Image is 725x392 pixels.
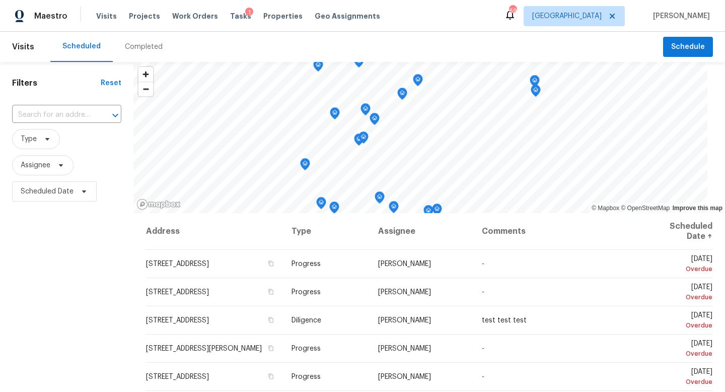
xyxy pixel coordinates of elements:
span: Type [21,134,37,144]
button: Copy Address [266,372,275,381]
div: Map marker [354,55,364,71]
div: Map marker [413,74,423,90]
span: Visits [96,11,117,21]
th: Comments [474,213,644,250]
div: Overdue [652,349,712,359]
span: Progress [292,260,321,268]
div: Map marker [432,204,442,219]
span: [DATE] [652,340,712,359]
span: test test test [482,317,527,324]
div: Map marker [354,134,364,149]
button: Zoom out [138,82,153,96]
th: Assignee [370,213,474,250]
span: Maestro [34,11,67,21]
span: - [482,289,484,296]
span: [STREET_ADDRESS] [146,260,209,268]
div: Map marker [423,205,433,221]
span: [PERSON_NAME] [378,317,431,324]
span: [STREET_ADDRESS] [146,317,209,324]
span: [DATE] [652,368,712,387]
span: [PERSON_NAME] [649,11,710,21]
button: Open [108,108,122,122]
a: Improve this map [673,205,722,212]
span: [PERSON_NAME] [378,373,431,380]
span: [GEOGRAPHIC_DATA] [532,11,602,21]
button: Copy Address [266,259,275,268]
h1: Filters [12,78,101,88]
div: Map marker [375,191,385,207]
span: [PERSON_NAME] [378,345,431,352]
span: Visits [12,36,34,58]
button: Copy Address [266,315,275,324]
span: [PERSON_NAME] [378,289,431,296]
span: Progress [292,373,321,380]
span: Schedule [671,41,705,53]
div: Map marker [397,88,407,103]
button: Zoom in [138,67,153,82]
div: 1 [245,8,253,18]
div: Map marker [329,202,339,217]
input: Search for an address... [12,107,93,123]
a: Mapbox homepage [136,199,181,210]
div: Overdue [652,264,712,274]
a: OpenStreetMap [621,205,670,212]
div: Map marker [358,132,369,147]
div: Overdue [652,377,712,387]
span: [STREET_ADDRESS] [146,373,209,380]
span: - [482,260,484,268]
div: 69 [509,6,516,16]
button: Copy Address [266,344,275,353]
span: Progress [292,345,321,352]
a: Mapbox [592,205,619,212]
span: Tasks [230,13,251,20]
div: Map marker [370,113,380,128]
span: [PERSON_NAME] [378,260,431,268]
span: Geo Assignments [315,11,380,21]
span: [STREET_ADDRESS] [146,289,209,296]
span: [DATE] [652,255,712,274]
div: Map marker [313,59,323,75]
span: Projects [129,11,160,21]
span: Progress [292,289,321,296]
div: Overdue [652,292,712,302]
span: Diligence [292,317,321,324]
div: Map marker [530,75,540,91]
span: - [482,373,484,380]
canvas: Map [133,62,707,213]
div: Reset [101,78,121,88]
div: Map marker [360,103,371,119]
span: - [482,345,484,352]
span: [DATE] [652,312,712,331]
span: Work Orders [172,11,218,21]
div: Completed [125,42,163,52]
div: Map marker [531,85,541,100]
span: [DATE] [652,284,712,302]
div: Map marker [330,107,340,123]
div: Map marker [300,158,310,174]
span: [STREET_ADDRESS][PERSON_NAME] [146,345,262,352]
button: Schedule [663,37,713,57]
span: Assignee [21,160,50,170]
th: Address [146,213,283,250]
div: Overdue [652,320,712,331]
span: Scheduled Date [21,186,74,197]
div: Scheduled [62,41,101,51]
button: Copy Address [266,287,275,296]
th: Type [283,213,370,250]
div: Map marker [389,201,399,217]
th: Scheduled Date ↑ [644,213,713,250]
span: Properties [263,11,303,21]
div: Map marker [316,197,326,213]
